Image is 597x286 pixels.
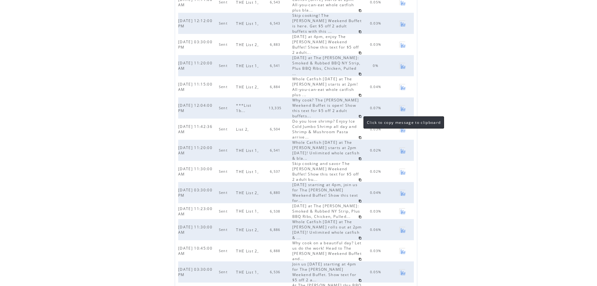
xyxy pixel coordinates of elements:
span: Sent [219,63,229,68]
span: [DATE] 12:12:00 PM [178,18,212,29]
span: 0% [373,63,380,68]
span: Click to copy message to clipboard [367,120,441,125]
span: 0.04% [370,85,383,89]
span: Sent [219,249,229,253]
span: 6,538 [270,209,282,213]
span: Sent [219,169,229,174]
span: Sent [219,148,229,152]
span: Sent [219,190,229,195]
span: 6,543 [270,21,282,26]
span: 0.04% [370,190,383,195]
span: List 2, [236,127,250,132]
span: Sent [219,106,229,110]
span: [DATE] 11:23:00 AM [178,206,212,217]
span: 0.03% [370,249,383,253]
span: Whole Catfish [DATE] at The [PERSON_NAME] starts at 2pm! All-you-can-eat whole catfish plus ... [292,76,358,97]
span: 6,884 [270,85,282,89]
span: 0.03% [370,209,383,213]
span: THE List 2, [236,248,260,254]
span: [DATE] at The [PERSON_NAME]: Smoked & Rubbed NY Strip, Plus BBQ Ribs, Chicken, Pulled... [292,203,360,219]
span: [DATE] 12:04:00 PM [178,103,212,113]
span: THE List 2, [236,190,260,195]
span: 6,888 [270,249,282,253]
span: THE List 2, [236,42,260,47]
span: [DATE] 11:15:00 AM [178,82,212,92]
span: Sent [219,227,229,232]
span: [DATE] 03:30:00 PM [178,39,212,50]
span: Whole Catfish [DATE] at The [PERSON_NAME] rolls out at 2pm [DATE]! Unlimited whole catfish & ... [292,219,362,240]
span: 0.02% [370,169,383,174]
span: 0.05% [370,270,383,274]
span: 6,883 [270,42,282,47]
span: Skip cooking! The [PERSON_NAME] Weekend Buffet is here. Get $5 off 2 adult buffets with this ... [292,13,362,34]
span: THE List 2, [236,227,260,232]
span: Sent [219,85,229,89]
span: [DATE] 11:20:00 AM [178,60,212,71]
span: Sent [219,42,229,47]
span: 0.06% [370,227,383,232]
span: [DATE] 10:45:00 AM [178,246,212,256]
span: [DATE] 11:30:00 AM [178,224,212,235]
span: Do you love shrimp? Enjoy Ice Cold Jumbo Shrimp all day and Shrimp & Mushroom Pasta arrive... [292,119,357,140]
span: Sent [219,209,229,213]
span: [DATE] 03:30:00 PM [178,267,212,277]
span: [DATE] 11:42:36 AM [178,124,212,134]
span: 0.07% [370,106,383,110]
span: [DATE] at 4pm, enjoy The [PERSON_NAME] Weekend Buffet! Show this text for $5 off 2 adult... [292,34,359,55]
span: THE List 1, [236,270,260,275]
span: Skip cooking and savor The [PERSON_NAME] Weekend Buffet! Show this text for $5 off 2 adult bu... [292,161,359,182]
span: [DATE] starting at 4pm, join us for The [PERSON_NAME] Weekend Buffet! Show this text for... [292,182,358,203]
span: Join us [DATE] starting at 4pm for The [PERSON_NAME] Weekend Buffet. Show text for $5 off 2 a... [292,261,357,283]
span: Sent [219,270,229,274]
span: 0.03% [370,127,383,131]
span: [DATE] 11:20:00 AM [178,145,212,156]
span: THE List 1, [236,148,260,153]
span: Why cook on a beautiful day? Let us do the work! Head to The [PERSON_NAME] Weekend Buffet and... [292,240,362,261]
span: 6,880 [270,190,282,195]
span: 6,536 [270,270,282,274]
span: 0.03% [370,42,383,47]
span: Sent [219,127,229,131]
span: 13,335 [269,106,283,110]
span: [DATE] at The [PERSON_NAME]: Smoked & Rubbed BBQ NY Strip, Plus BBQ Ribs, Chicken, Pulled ... [292,55,361,76]
span: 6,541 [270,63,282,68]
span: Sent [219,21,229,26]
span: THE List 1, [236,21,260,26]
span: Why cook? The [PERSON_NAME] Weekend Buffet is open! Show this text for $5 off 2 adult buffets... [292,97,359,119]
span: THE List 1, [236,209,260,214]
span: 6,504 [270,127,282,131]
span: Whole Catfish [DATE] at The [PERSON_NAME] starts at 2pm [DATE]! Unlimited whole catfish & bla... [292,140,359,161]
span: THE List 1, [236,63,260,68]
span: THE List 2, [236,84,260,90]
span: THE List 1, [236,169,260,174]
span: 6,886 [270,227,282,232]
span: [DATE] 11:30:00 AM [178,166,212,177]
span: 6,537 [270,169,282,174]
span: 0.02% [370,148,383,152]
span: 6,541 [270,148,282,152]
span: 0.03% [370,21,383,26]
span: [DATE] 03:30:00 PM [178,187,212,198]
